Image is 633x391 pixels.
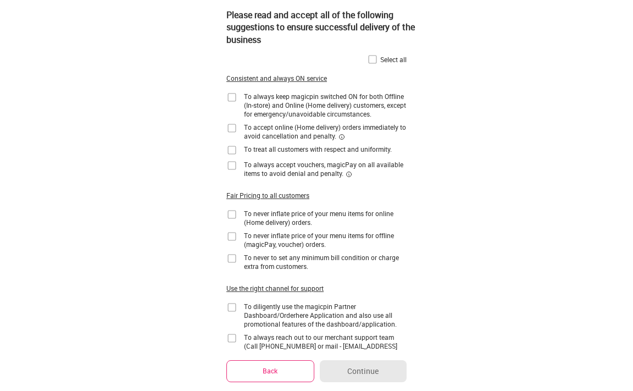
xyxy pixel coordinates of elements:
button: Continue [320,360,407,382]
button: Back [226,360,314,382]
img: informationCircleBlack.2195f373.svg [346,171,352,178]
div: To always accept vouchers, magicPay on all available items to avoid denial and penalty. [244,160,407,178]
div: To never to set any minimum bill condition or charge extra from customers. [244,253,407,271]
div: Consistent and always ON service [226,74,327,83]
img: home-delivery-unchecked-checkbox-icon.f10e6f61.svg [367,54,378,65]
div: To never inflate price of your menu items for offline (magicPay, voucher) orders. [244,231,407,249]
img: home-delivery-unchecked-checkbox-icon.f10e6f61.svg [226,160,237,171]
img: home-delivery-unchecked-checkbox-icon.f10e6f61.svg [226,253,237,264]
div: To always reach out to our merchant support team (Call [PHONE_NUMBER] or mail - [EMAIL_ADDRESS][D... [244,333,407,359]
img: home-delivery-unchecked-checkbox-icon.f10e6f61.svg [226,123,237,134]
div: Use the right channel for support [226,284,324,293]
div: Fair Pricing to all customers [226,191,309,200]
img: home-delivery-unchecked-checkbox-icon.f10e6f61.svg [226,231,237,242]
div: To diligently use the magicpin Partner Dashboard/Orderhere Application and also use all promotion... [244,302,407,328]
img: home-delivery-unchecked-checkbox-icon.f10e6f61.svg [226,209,237,220]
div: To never inflate price of your menu items for online (Home delivery) orders. [244,209,407,227]
div: To always keep magicpin switched ON for both Offline (In-store) and Online (Home delivery) custom... [244,92,407,118]
img: home-delivery-unchecked-checkbox-icon.f10e6f61.svg [226,92,237,103]
img: home-delivery-unchecked-checkbox-icon.f10e6f61.svg [226,145,237,156]
div: To accept online (Home delivery) orders immediately to avoid cancellation and penalty. [244,123,407,140]
img: home-delivery-unchecked-checkbox-icon.f10e6f61.svg [226,333,237,344]
img: home-delivery-unchecked-checkbox-icon.f10e6f61.svg [226,302,237,313]
div: Select all [380,55,407,64]
div: To treat all customers with respect and uniformity. [244,145,392,153]
img: informationCircleBlack.2195f373.svg [338,134,345,140]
